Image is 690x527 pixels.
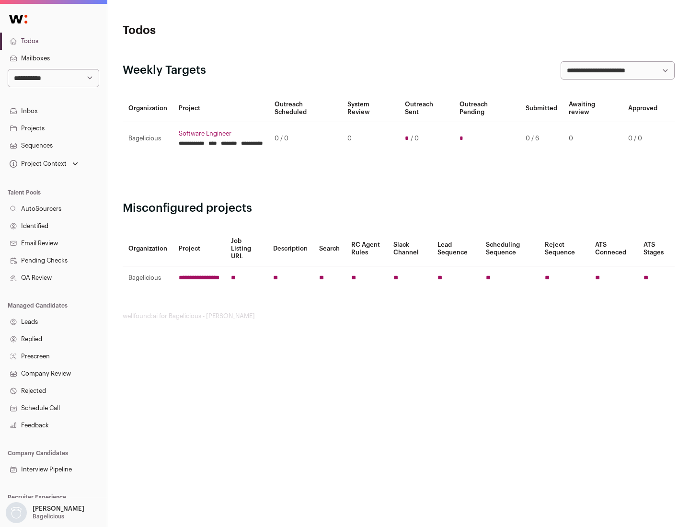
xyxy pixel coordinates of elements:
[267,231,313,266] th: Description
[8,160,67,168] div: Project Context
[33,505,84,513] p: [PERSON_NAME]
[123,231,173,266] th: Organization
[269,122,342,155] td: 0 / 0
[123,122,173,155] td: Bagelicious
[123,312,675,320] footer: wellfound:ai for Bagelicious - [PERSON_NAME]
[454,95,519,122] th: Outreach Pending
[399,95,454,122] th: Outreach Sent
[563,95,622,122] th: Awaiting review
[388,231,432,266] th: Slack Channel
[313,231,345,266] th: Search
[589,231,637,266] th: ATS Conneced
[622,95,663,122] th: Approved
[345,231,387,266] th: RC Agent Rules
[4,10,33,29] img: Wellfound
[480,231,539,266] th: Scheduling Sequence
[179,130,263,137] a: Software Engineer
[173,95,269,122] th: Project
[622,122,663,155] td: 0 / 0
[4,502,86,523] button: Open dropdown
[123,95,173,122] th: Organization
[8,157,80,171] button: Open dropdown
[33,513,64,520] p: Bagelicious
[225,231,267,266] th: Job Listing URL
[123,23,307,38] h1: Todos
[432,231,480,266] th: Lead Sequence
[520,95,563,122] th: Submitted
[123,63,206,78] h2: Weekly Targets
[123,266,173,290] td: Bagelicious
[638,231,675,266] th: ATS Stages
[173,231,225,266] th: Project
[539,231,590,266] th: Reject Sequence
[563,122,622,155] td: 0
[520,122,563,155] td: 0 / 6
[123,201,675,216] h2: Misconfigured projects
[6,502,27,523] img: nopic.png
[342,122,399,155] td: 0
[342,95,399,122] th: System Review
[269,95,342,122] th: Outreach Scheduled
[411,135,419,142] span: / 0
